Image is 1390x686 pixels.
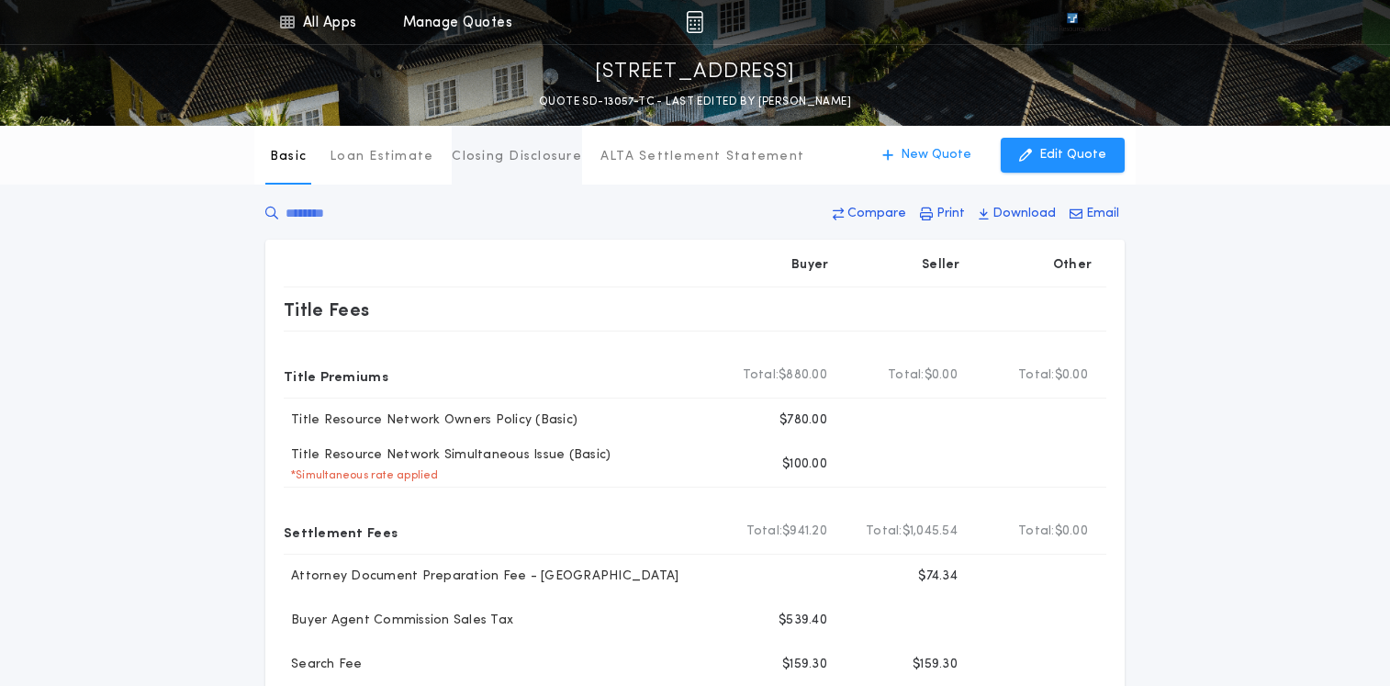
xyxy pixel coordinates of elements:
b: Total: [746,523,783,541]
button: Compare [827,197,912,231]
p: Buyer [791,256,828,275]
p: $780.00 [779,411,827,430]
p: Compare [847,205,906,223]
span: $880.00 [779,366,827,385]
p: Buyer Agent Commission Sales Tax [284,612,513,630]
button: New Quote [864,138,990,173]
button: Print [914,197,970,231]
b: Total: [743,366,779,385]
p: $159.30 [913,656,958,674]
p: [STREET_ADDRESS] [595,58,795,87]
p: $539.40 [779,612,827,630]
p: Print [936,205,965,223]
span: $941.20 [782,523,827,541]
b: Total: [888,366,925,385]
span: $0.00 [1055,523,1088,541]
p: ALTA Settlement Statement [600,148,804,166]
p: Title Premiums [284,361,388,390]
p: Search Fee [284,656,363,674]
span: $0.00 [925,366,958,385]
img: vs-icon [1034,13,1111,31]
p: Email [1086,205,1119,223]
p: Closing Disclosure [452,148,582,166]
b: Total: [1018,366,1055,385]
p: Seller [922,256,960,275]
p: $100.00 [782,455,827,474]
b: Total: [1018,523,1055,541]
span: $1,045.54 [902,523,958,541]
button: Edit Quote [1001,138,1125,173]
p: Title Resource Network Simultaneous Issue (Basic) [284,446,611,465]
span: $0.00 [1055,366,1088,385]
button: Download [973,197,1061,231]
p: Loan Estimate [330,148,433,166]
p: Other [1053,256,1092,275]
img: img [686,11,703,33]
p: Attorney Document Preparation Fee - [GEOGRAPHIC_DATA] [284,568,678,586]
p: $159.30 [782,656,827,674]
p: QUOTE SD-13057-TC - LAST EDITED BY [PERSON_NAME] [539,93,851,111]
p: New Quote [901,146,971,164]
p: $74.34 [918,568,958,586]
p: Title Resource Network Owners Policy (Basic) [284,411,577,430]
b: Total: [866,523,902,541]
p: Download [992,205,1056,223]
button: Email [1064,197,1125,231]
p: * Simultaneous rate applied [284,468,439,483]
p: Title Fees [284,295,370,324]
p: Basic [270,148,307,166]
p: Edit Quote [1039,146,1106,164]
p: Settlement Fees [284,517,398,546]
